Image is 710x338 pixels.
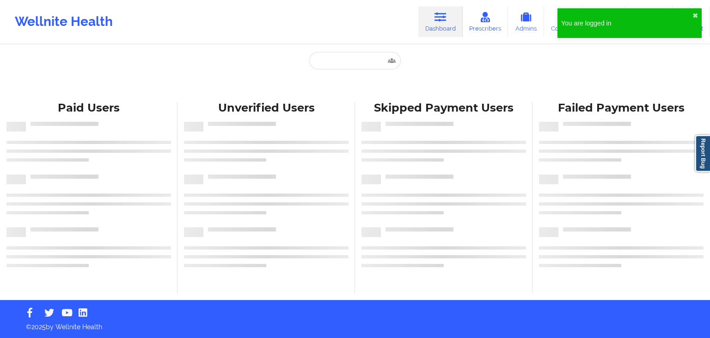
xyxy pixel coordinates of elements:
a: Coaches [544,6,582,37]
div: Skipped Payment Users [361,101,526,115]
a: Admins [508,6,544,37]
div: Paid Users [6,101,171,115]
div: Unverified Users [184,101,349,115]
div: Failed Payment Users [539,101,704,115]
a: Dashboard [418,6,463,37]
button: close [692,12,698,19]
p: © 2025 by Wellnite Health [19,316,691,332]
div: You are logged in [561,19,692,28]
a: Report Bug [695,135,710,172]
a: Prescribers [463,6,508,37]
